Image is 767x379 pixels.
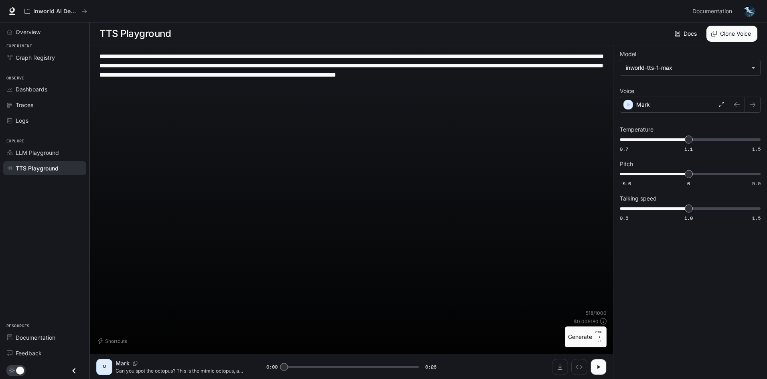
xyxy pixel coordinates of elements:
span: 0.7 [620,146,628,152]
span: Dashboards [16,85,47,93]
a: Documentation [689,3,738,19]
p: Mark [636,101,650,109]
button: Download audio [552,359,568,375]
span: 1.0 [684,215,693,221]
p: $ 0.005180 [574,318,599,325]
p: 518 / 1000 [586,310,607,316]
span: Documentation [16,333,55,342]
span: TTS Playground [16,164,59,172]
span: Dark mode toggle [16,366,24,375]
div: inworld-tts-1-max [620,60,760,75]
a: Dashboards [3,82,86,96]
span: 0.5 [620,215,628,221]
span: 1.1 [684,146,693,152]
p: Inworld AI Demos [33,8,78,15]
p: Pitch [620,161,633,167]
img: User avatar [744,6,755,17]
span: 1.5 [752,215,761,221]
button: User avatar [741,3,757,19]
span: 0:00 [266,363,278,371]
button: GenerateCTRL +⏎ [565,326,607,347]
a: LLM Playground [3,146,86,160]
a: Docs [673,26,700,42]
span: Documentation [692,6,732,16]
a: Logs [3,113,86,128]
a: Graph Registry [3,51,86,65]
p: CTRL + [595,330,603,339]
span: 0 [687,180,690,187]
div: inworld-tts-1-max [626,64,747,72]
p: Voice [620,88,634,94]
span: Graph Registry [16,53,55,62]
p: ⏎ [595,330,603,344]
div: M [98,361,111,373]
a: TTS Playground [3,161,86,175]
button: Shortcuts [96,334,130,347]
p: Temperature [620,127,653,132]
button: Copy Voice ID [130,361,141,366]
button: Inspect [571,359,587,375]
span: 0:26 [425,363,436,371]
span: LLM Playground [16,148,59,157]
button: All workspaces [21,3,91,19]
button: Clone Voice [706,26,757,42]
button: Close drawer [65,363,83,379]
a: Traces [3,98,86,112]
span: Overview [16,28,41,36]
p: Mark [116,359,130,367]
span: -5.0 [620,180,631,187]
h1: TTS Playground [99,26,171,42]
a: Overview [3,25,86,39]
p: Can you spot the octopus? This is the mimic octopus, a master of disguise! It can change its body... [116,367,247,374]
span: 5.0 [752,180,761,187]
a: Feedback [3,346,86,360]
p: Model [620,51,636,57]
a: Documentation [3,330,86,345]
span: 1.5 [752,146,761,152]
span: Traces [16,101,33,109]
span: Logs [16,116,28,125]
span: Feedback [16,349,42,357]
p: Talking speed [620,196,657,201]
